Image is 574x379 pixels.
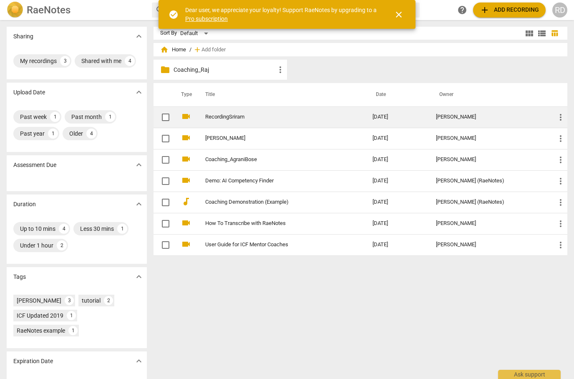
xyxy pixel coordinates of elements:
div: 4 [125,56,135,66]
span: videocam [181,111,191,121]
button: Show more [133,159,145,171]
span: videocam [181,175,191,185]
img: Logo [7,2,23,18]
div: 2 [104,296,113,305]
div: 3 [65,296,74,305]
p: Duration [13,200,36,209]
div: 1 [50,112,60,122]
p: Tags [13,273,26,281]
span: more_vert [556,112,566,122]
div: Older [69,129,83,138]
a: User Guide for ICF Mentor Coaches [205,242,342,248]
button: RD [552,3,567,18]
a: Help [455,3,470,18]
span: videocam [181,133,191,143]
div: ICF Updated 2019 [17,311,63,320]
span: more_vert [556,240,566,250]
div: RaeNotes example [17,326,65,335]
div: 3 [60,56,70,66]
span: more_vert [556,219,566,229]
span: add [480,5,490,15]
button: Show more [133,198,145,210]
div: [PERSON_NAME] [436,242,542,248]
div: Shared with me [81,57,121,65]
a: [PERSON_NAME] [205,135,342,141]
button: Close [389,5,409,25]
span: expand_more [134,31,144,41]
button: Table view [548,27,561,40]
button: List view [536,27,548,40]
td: [DATE] [366,192,429,213]
div: [PERSON_NAME] [17,296,61,305]
td: [DATE] [366,234,429,255]
th: Owner [429,83,549,106]
div: [PERSON_NAME] [436,114,542,120]
button: Show more [133,30,145,43]
a: LogoRaeNotes [7,2,145,18]
div: Default [180,27,211,40]
a: Coaching_AgraniBose [205,157,342,163]
p: Expiration Date [13,357,53,366]
span: close [394,10,404,20]
button: Show more [133,355,145,367]
div: 4 [86,129,96,139]
span: videocam [181,218,191,228]
div: 4 [59,224,69,234]
p: Upload Date [13,88,45,97]
td: [DATE] [366,149,429,170]
span: help [457,5,467,15]
div: Less 30 mins [80,225,114,233]
div: Up to 10 mins [20,225,55,233]
span: more_vert [556,197,566,207]
td: [DATE] [366,170,429,192]
span: / [189,47,191,53]
span: folder [160,65,170,75]
td: [DATE] [366,213,429,234]
button: Upload [473,3,546,18]
button: Show more [133,270,145,283]
span: videocam [181,154,191,164]
button: Show more [133,86,145,99]
span: Add folder [201,47,226,53]
div: [PERSON_NAME] [436,135,542,141]
span: table_chart [551,29,559,37]
div: tutorial [82,296,101,305]
span: view_module [524,28,534,38]
span: view_list [537,28,547,38]
div: 2 [57,240,67,250]
th: Type [174,83,195,106]
span: more_vert [556,176,566,186]
h2: RaeNotes [27,4,70,16]
span: search [155,5,165,15]
span: expand_more [134,87,144,97]
p: Sharing [13,32,33,41]
div: Sort By [160,30,177,36]
span: expand_more [134,199,144,209]
span: more_vert [556,155,566,165]
div: 1 [105,112,115,122]
div: Under 1 hour [20,241,53,250]
span: add [193,45,201,54]
span: expand_more [134,356,144,366]
span: audiotrack [181,197,191,207]
div: Past week [20,113,47,121]
div: 1 [68,326,78,335]
div: [PERSON_NAME] (RaeNotes) [436,199,542,205]
span: home [160,45,169,54]
div: Past year [20,129,45,138]
div: [PERSON_NAME] [436,220,542,227]
a: Demo: AI Competency Finder [205,178,342,184]
p: Coaching_Raj [174,66,275,74]
span: Home [160,45,186,54]
a: RecordingSriram [205,114,342,120]
div: [PERSON_NAME] [436,157,542,163]
span: more_vert [556,134,566,144]
span: more_vert [275,65,285,75]
div: My recordings [20,57,57,65]
span: expand_more [134,160,144,170]
a: How To Transcribe with RaeNotes [205,220,342,227]
div: 1 [48,129,58,139]
a: Pro subscription [185,15,228,22]
span: videocam [181,239,191,249]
